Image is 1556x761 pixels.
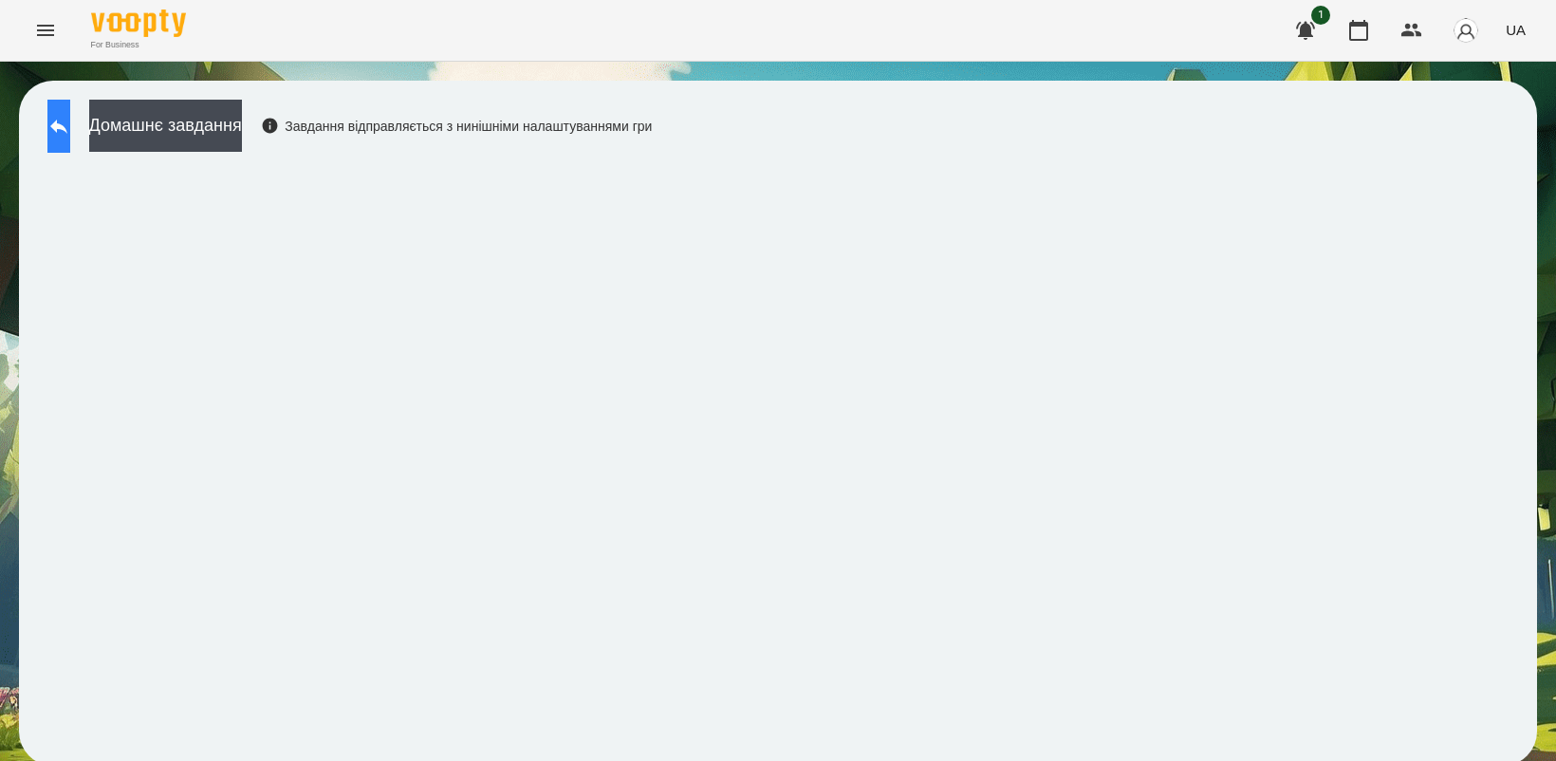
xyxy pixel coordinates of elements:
span: For Business [91,39,186,51]
span: UA [1506,20,1526,40]
button: UA [1498,12,1533,47]
img: avatar_s.png [1453,17,1479,44]
div: Завдання відправляється з нинішніми налаштуваннями гри [261,117,653,136]
button: Menu [23,8,68,53]
span: 1 [1311,6,1330,25]
img: Voopty Logo [91,9,186,37]
button: Домашнє завдання [89,100,242,152]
